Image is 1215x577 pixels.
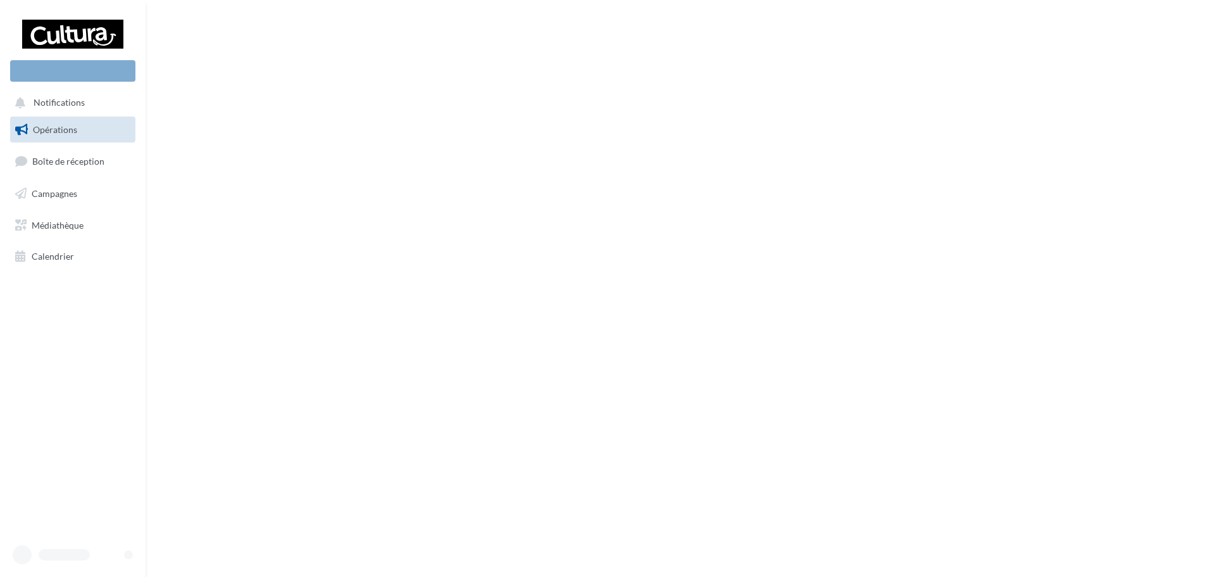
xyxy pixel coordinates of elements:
a: Calendrier [8,243,138,270]
a: Campagnes [8,181,138,207]
span: Boîte de réception [32,156,104,167]
span: Médiathèque [32,219,84,230]
a: Médiathèque [8,212,138,239]
span: Calendrier [32,251,74,262]
span: Notifications [34,98,85,108]
a: Boîte de réception [8,148,138,175]
span: Opérations [33,124,77,135]
div: Nouvelle campagne [10,60,135,82]
a: Opérations [8,117,138,143]
span: Campagnes [32,188,77,199]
